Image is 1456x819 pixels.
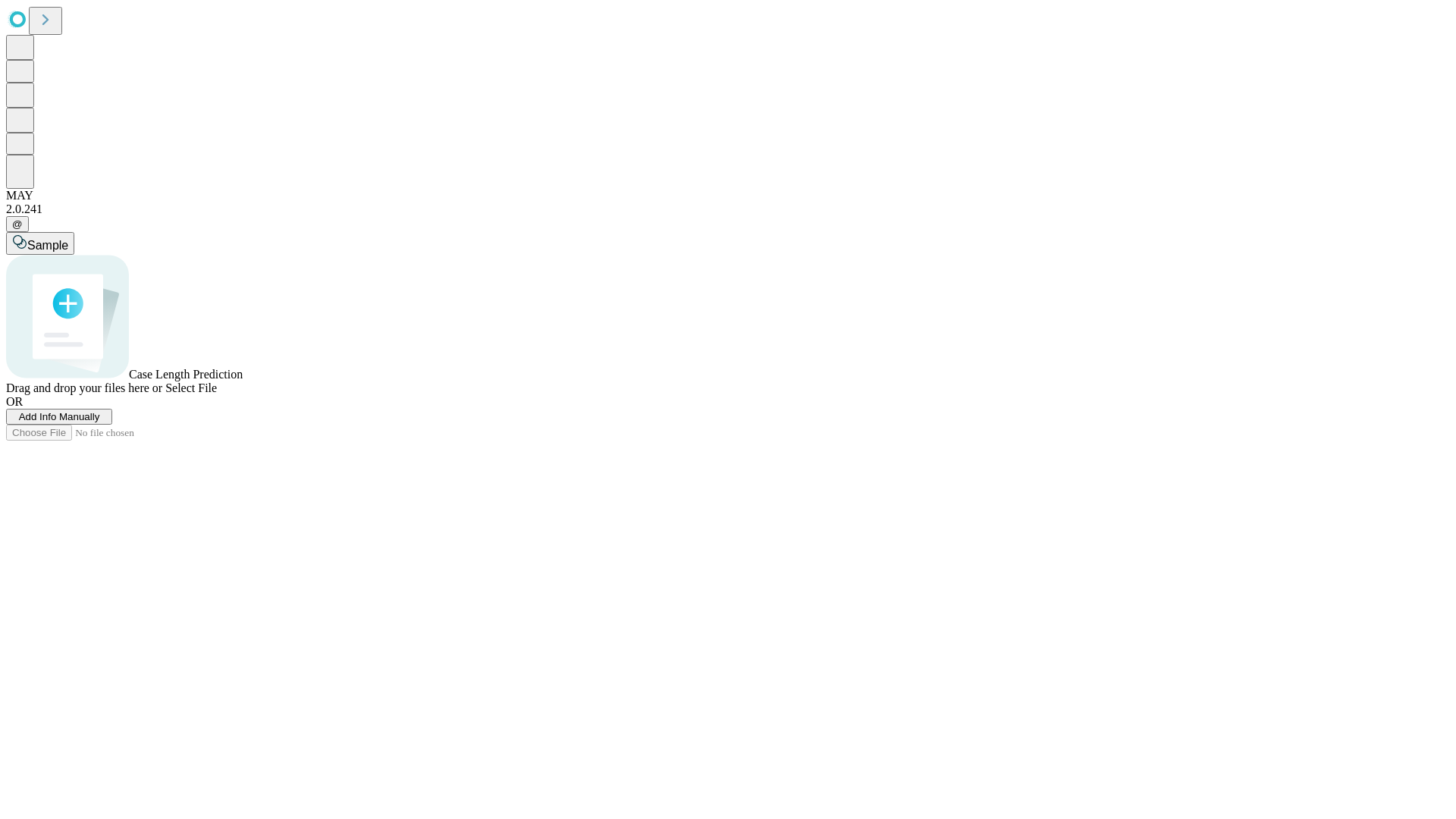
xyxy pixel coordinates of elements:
span: Sample [27,239,68,252]
span: OR [6,395,23,408]
div: 2.0.241 [6,202,1450,216]
button: Sample [6,232,74,255]
button: @ [6,216,29,232]
span: Select File [165,381,217,394]
button: Add Info Manually [6,409,112,425]
span: @ [12,218,23,230]
span: Add Info Manually [19,411,100,422]
div: MAY [6,189,1450,202]
span: Case Length Prediction [129,368,243,381]
span: Drag and drop your files here or [6,381,162,394]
